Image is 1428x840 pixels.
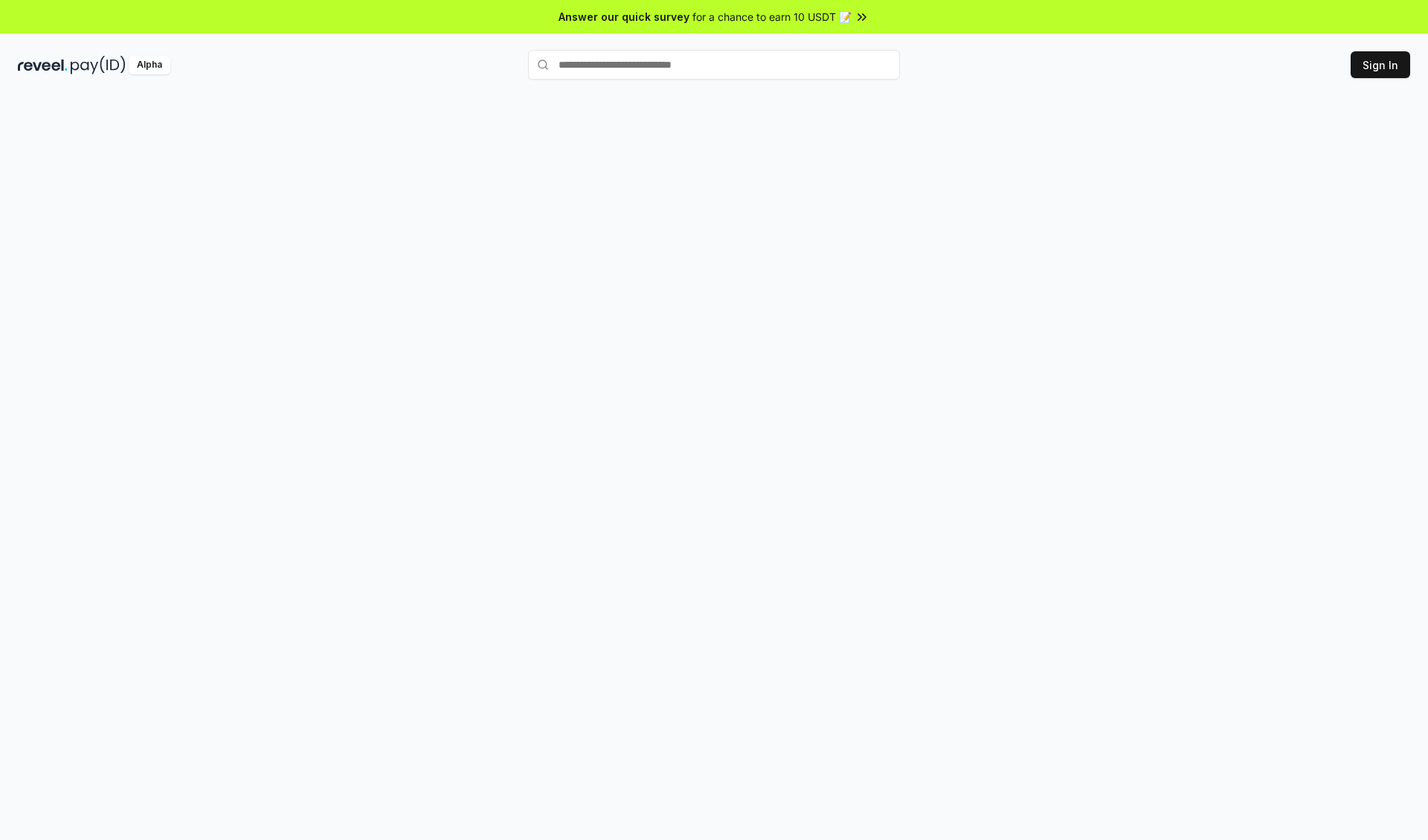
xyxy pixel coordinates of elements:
img: pay_id [71,56,126,74]
button: Sign In [1351,51,1410,78]
span: Answer our quick survey [559,9,689,25]
div: Alpha [129,56,170,74]
img: reveel_dark [18,56,68,74]
span: for a chance to earn 10 USDT 📝 [692,9,852,25]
